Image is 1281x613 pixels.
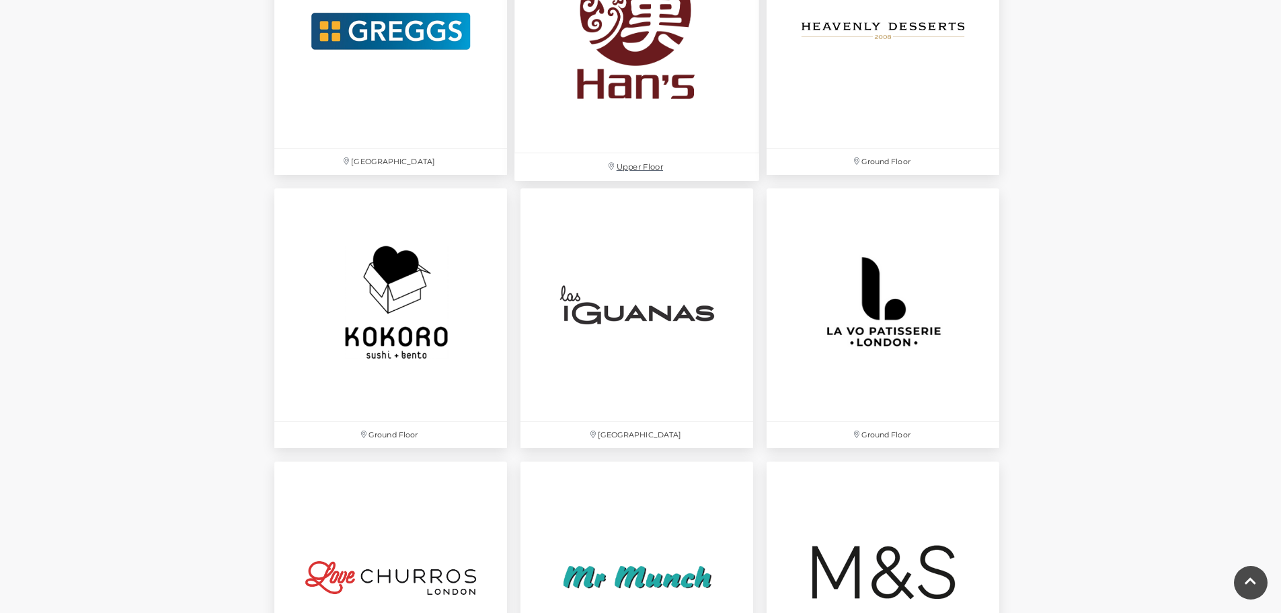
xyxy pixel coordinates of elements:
a: [GEOGRAPHIC_DATA] [514,182,760,455]
p: Upper Floor [514,153,759,181]
a: Ground Floor [760,182,1006,455]
p: [GEOGRAPHIC_DATA] [274,149,507,175]
p: Ground Floor [767,422,999,448]
p: Ground Floor [274,422,507,448]
a: Ground Floor [268,182,514,455]
p: Ground Floor [767,149,999,175]
p: [GEOGRAPHIC_DATA] [520,422,753,448]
